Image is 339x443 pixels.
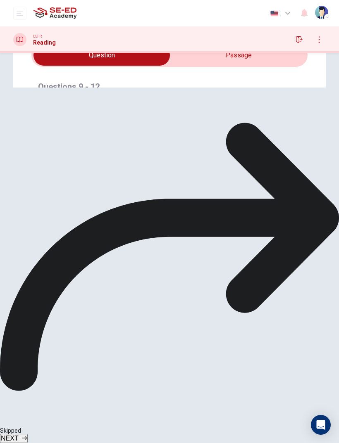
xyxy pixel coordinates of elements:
button: open mobile menu [13,7,26,20]
img: en [269,10,279,17]
div: Open Intercom Messenger [311,415,331,435]
h1: Reading [33,39,56,46]
span: CEFR [33,33,42,39]
span: NEXT [1,435,19,442]
img: Profile picture [315,6,328,19]
img: SE-ED Academy logo [33,5,76,21]
h4: Questions 9 - 12 [38,80,301,93]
